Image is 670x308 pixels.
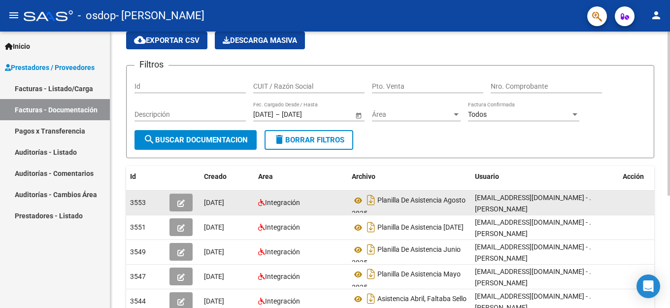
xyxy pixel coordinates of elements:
i: Descargar documento [365,192,377,208]
span: [EMAIL_ADDRESS][DOMAIN_NAME] - . [PERSON_NAME] [475,218,591,238]
span: 3549 [130,248,146,256]
span: - osdop [78,5,116,27]
datatable-header-cell: Usuario [471,166,619,187]
span: Area [258,172,273,180]
button: Borrar Filtros [265,130,353,150]
span: Integración [265,223,300,231]
app-download-masive: Descarga masiva de comprobantes (adjuntos) [215,32,305,49]
span: 3544 [130,297,146,305]
span: 3547 [130,273,146,280]
span: 3551 [130,223,146,231]
span: [DATE] [204,223,224,231]
datatable-header-cell: Creado [200,166,254,187]
div: Open Intercom Messenger [636,274,660,298]
span: [DATE] [204,248,224,256]
h3: Filtros [134,58,168,71]
mat-icon: person [650,9,662,21]
datatable-header-cell: Area [254,166,348,187]
mat-icon: menu [8,9,20,21]
span: Planilla De Asistencia Mayo 2025 [352,271,461,292]
button: Buscar Documentacion [134,130,257,150]
span: Inicio [5,41,30,52]
span: [EMAIL_ADDRESS][DOMAIN_NAME] - . [PERSON_NAME] [475,243,591,262]
mat-icon: search [143,134,155,145]
datatable-header-cell: Id [126,166,166,187]
span: Id [130,172,136,180]
span: – [275,110,280,119]
span: Planilla De Asistencia Agosto 2025 [352,197,466,218]
span: Prestadores / Proveedores [5,62,95,73]
span: Todos [468,110,487,118]
span: [EMAIL_ADDRESS][DOMAIN_NAME] - . [PERSON_NAME] [475,268,591,287]
button: Open calendar [353,110,364,120]
span: [DATE] [204,199,224,206]
span: Integración [265,199,300,206]
span: Buscar Documentacion [143,136,248,144]
span: [DATE] [204,297,224,305]
mat-icon: cloud_download [134,34,146,46]
input: Fecha fin [282,110,330,119]
span: Integración [265,248,300,256]
span: 3553 [130,199,146,206]
i: Descargar documento [365,266,377,282]
i: Descargar documento [365,291,377,307]
mat-icon: delete [273,134,285,145]
datatable-header-cell: Acción [619,166,668,187]
span: Creado [204,172,227,180]
i: Descargar documento [365,219,377,235]
span: Planilla De Asistencia [DATE] [377,224,464,232]
span: Área [372,110,452,119]
i: Descargar documento [365,241,377,257]
input: Fecha inicio [253,110,273,119]
span: Archivo [352,172,375,180]
span: [EMAIL_ADDRESS][DOMAIN_NAME] - . [PERSON_NAME] [475,194,591,213]
span: Descarga Masiva [223,36,297,45]
button: Descarga Masiva [215,32,305,49]
span: Integración [265,297,300,305]
button: Exportar CSV [126,32,207,49]
span: Planilla De Asistencia Junio 2025 [352,246,461,267]
span: Exportar CSV [134,36,200,45]
span: Borrar Filtros [273,136,344,144]
datatable-header-cell: Archivo [348,166,471,187]
span: Acción [623,172,644,180]
span: Usuario [475,172,499,180]
span: - [PERSON_NAME] [116,5,204,27]
span: [DATE] [204,273,224,280]
span: Integración [265,273,300,280]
